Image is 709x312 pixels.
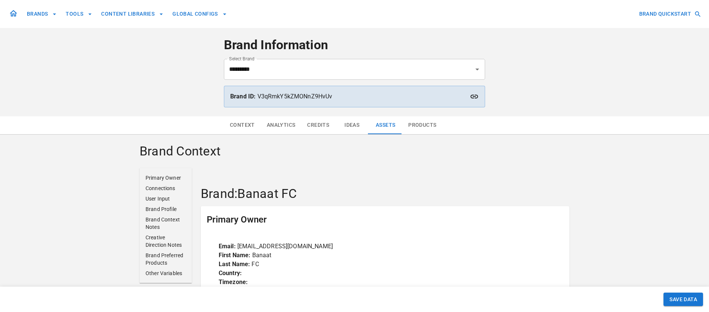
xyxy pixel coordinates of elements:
[98,7,166,21] button: CONTENT LIBRARIES
[146,252,186,267] p: Brand Preferred Products
[261,116,302,134] button: Analytics
[229,56,254,62] label: Select Brand
[224,116,261,134] button: Context
[224,37,485,53] h4: Brand Information
[219,243,236,250] strong: Email:
[402,116,442,134] button: Products
[219,242,552,251] p: [EMAIL_ADDRESS][DOMAIN_NAME]
[146,205,186,213] p: Brand Profile
[219,260,552,269] p: FC
[169,7,230,21] button: GLOBAL CONFIGS
[146,185,186,192] p: Connections
[207,214,267,226] h5: Primary Owner
[219,252,251,259] strong: First Name:
[24,7,60,21] button: BRANDS
[140,144,569,159] h4: Brand Context
[369,116,402,134] button: Assets
[219,251,552,260] p: Banaat
[201,206,569,233] div: Primary Owner
[146,174,186,182] p: Primary Owner
[301,116,335,134] button: Credits
[146,270,186,277] p: Other Variables
[230,92,479,101] p: V3qRmkY5kZMONnZ9HvUv
[219,278,248,286] strong: Timezone:
[146,195,186,202] p: User Input
[146,216,186,231] p: Brand Context Notes
[219,270,242,277] strong: Country:
[335,116,369,134] button: Ideas
[663,293,703,306] button: SAVE DATA
[219,261,250,268] strong: Last Name:
[230,93,256,100] strong: Brand ID:
[472,64,482,75] button: Open
[63,7,95,21] button: TOOLS
[636,7,703,21] button: BRAND QUICKSTART
[201,186,569,202] h4: Brand: Banaat FC
[146,234,186,249] p: Creative Direction Notes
